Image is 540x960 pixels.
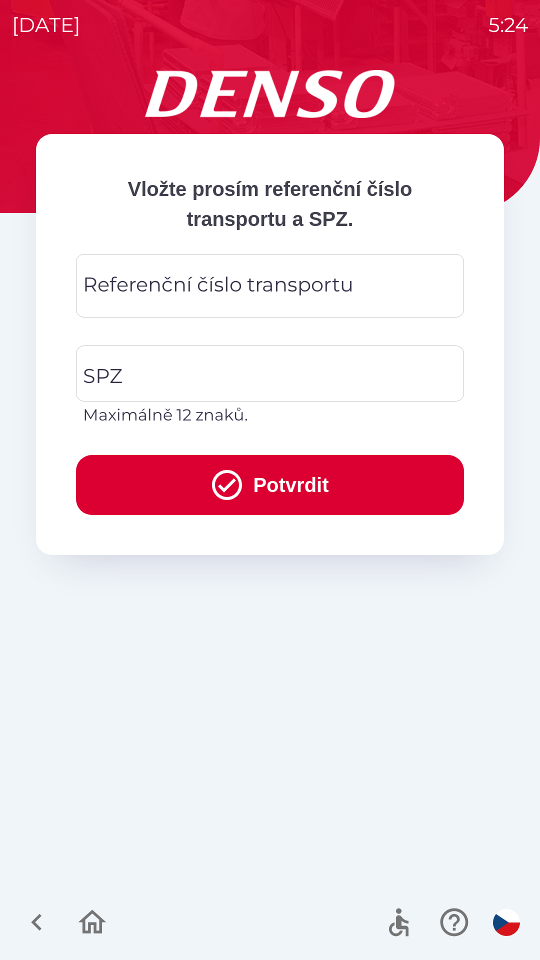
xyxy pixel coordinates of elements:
[83,403,457,427] p: Maximálně 12 znaků.
[76,174,464,234] p: Vložte prosím referenční číslo transportu a SPZ.
[76,455,464,515] button: Potvrdit
[12,10,80,40] p: [DATE]
[493,909,520,936] img: cs flag
[488,10,528,40] p: 5:24
[36,70,504,118] img: Logo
